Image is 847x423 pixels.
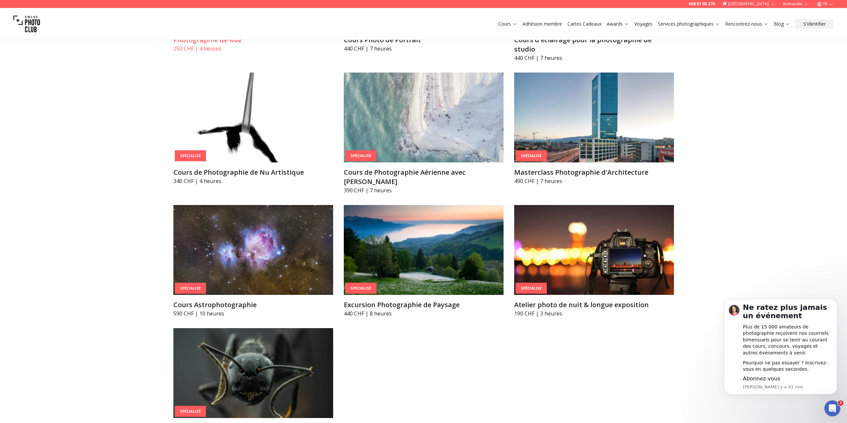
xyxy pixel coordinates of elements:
[173,300,333,310] h3: Cours Astrophotographie
[344,205,504,317] a: Excursion Photographie de PaysageSpécialiséExcursion Photographie de Paysage440 CHF | 8 heures
[344,186,504,194] p: 390 CHF | 7 heures
[344,310,504,317] p: 440 CHF | 8 heures
[173,45,333,53] p: 250 CHF | 4 heures
[824,400,840,416] iframe: Intercom live chat
[771,19,793,29] button: Blog
[658,21,720,27] a: Services photographiques
[714,294,847,405] iframe: Intercom notifications message
[496,19,520,29] button: Cours
[514,177,674,185] p: 490 CHF | 7 heures
[514,310,674,317] p: 190 CHF | 3 heures
[175,150,206,161] div: Spécialisé
[514,73,674,162] img: Masterclass Photographie d'Architecture
[17,17,75,23] div: Domaine: [DOMAIN_NAME]
[725,21,768,27] a: Rencontrez-nous
[607,21,629,27] a: Awards
[655,19,723,29] button: Services photographiques
[604,19,632,29] button: Awards
[632,19,655,29] button: Voyages
[516,283,547,294] div: Spécialisé
[11,17,16,23] img: website_grey.svg
[28,39,33,44] img: tab_domain_overview_orange.svg
[84,39,101,44] div: Mots-clés
[514,300,674,310] h3: Atelier photo de nuit & longue exposition
[11,11,16,16] img: logo_orange.svg
[689,1,715,7] a: 058 51 00 270
[514,168,674,177] h3: Masterclass Photographie d'Architecture
[175,406,206,417] div: Spécialisé
[173,35,333,45] h3: Photographie de Rue
[567,21,601,27] a: Cartes Cadeaux
[516,150,547,161] div: Spécialisé
[498,21,517,27] a: Cours
[514,73,674,185] a: Masterclass Photographie d'ArchitectureSpécialiséMasterclass Photographie d'Architecture490 CHF |...
[344,45,504,53] p: 440 CHF | 7 heures
[173,73,333,185] a: Cours de Photographie de Nu ArtistiqueSpécialiséCours de Photographie de Nu Artistique340 CHF | 4...
[175,283,206,294] div: Spécialisé
[634,21,653,27] a: Voyages
[723,19,771,29] button: Rencontrez-nous
[344,73,504,162] img: Cours de Photographie Aérienne avec Drone
[838,400,843,406] span: 2
[774,21,790,27] a: Blog
[514,35,674,54] h3: Cours d'éclairage pour la photographie de studio
[344,168,504,186] h3: Cours de Photographie Aérienne avec [PERSON_NAME]
[344,300,504,310] h3: Excursion Photographie de Paysage
[523,21,562,27] a: Adhésion membre
[173,205,333,317] a: Cours AstrophotographieSpécialiséCours Astrophotographie590 CHF | 10 heures
[565,19,604,29] button: Cartes Cadeaux
[344,205,504,295] img: Excursion Photographie de Paysage
[13,11,40,37] img: Swiss photo club
[173,73,333,162] img: Cours de Photographie de Nu Artistique
[173,205,333,295] img: Cours Astrophotographie
[35,39,51,44] div: Domaine
[344,73,504,194] a: Cours de Photographie Aérienne avec DroneSpécialiséCours de Photographie Aérienne avec [PERSON_NA...
[19,11,33,16] div: v 4.0.25
[173,177,333,185] p: 340 CHF | 4 heures
[795,19,834,29] button: S'identifier
[173,310,333,317] p: 590 CHF | 10 heures
[344,35,504,45] h3: Cours Photo de Portrait
[345,150,376,161] div: Spécialisé
[520,19,565,29] button: Adhésion membre
[173,328,333,418] img: Macrophotographie Extrême
[514,205,674,317] a: Atelier photo de nuit & longue expositionSpécialiséAtelier photo de nuit & longue exposition190 C...
[173,168,333,177] h3: Cours de Photographie de Nu Artistique
[77,39,82,44] img: tab_keywords_by_traffic_grey.svg
[514,54,674,62] p: 440 CHF | 7 heures
[514,205,674,295] img: Atelier photo de nuit & longue exposition
[345,283,376,294] div: Spécialisé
